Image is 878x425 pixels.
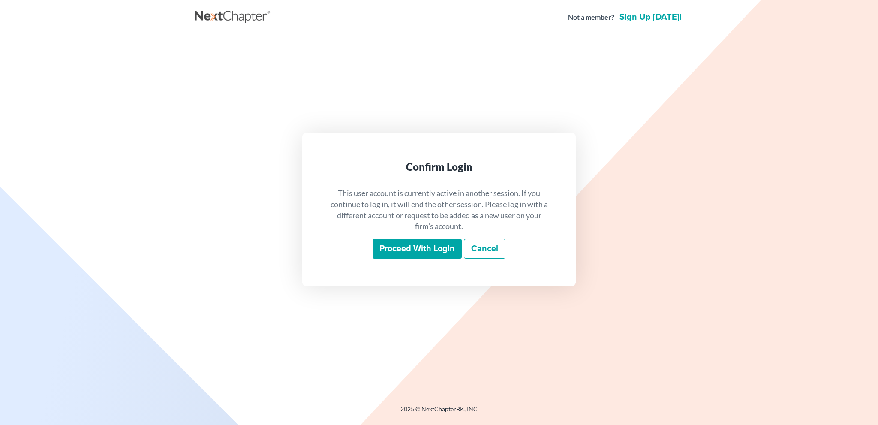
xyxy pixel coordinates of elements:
div: 2025 © NextChapterBK, INC [195,405,683,420]
strong: Not a member? [568,12,614,22]
a: Cancel [464,239,505,259]
div: Confirm Login [329,160,549,174]
a: Sign up [DATE]! [618,13,683,21]
p: This user account is currently active in another session. If you continue to log in, it will end ... [329,188,549,232]
input: Proceed with login [373,239,462,259]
